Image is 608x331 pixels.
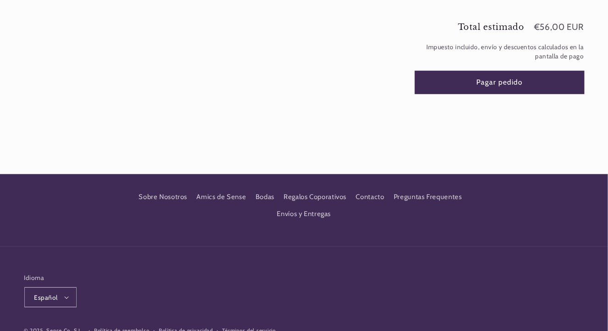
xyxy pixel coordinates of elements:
[24,287,77,308] button: Español
[415,112,584,132] iframe: PayPal-paypal
[458,23,524,32] h2: Total estimado
[534,23,584,32] p: €56,00 EUR
[277,205,331,222] a: Envíos y Entregas
[415,71,584,94] button: Pagar pedido
[415,42,584,61] small: Impuesto incluido, envío y descuentos calculados en la pantalla de pago
[356,189,385,205] a: Contacto
[24,273,77,282] h2: Idioma
[34,293,58,302] span: Español
[394,189,462,205] a: Preguntas Frequentes
[284,189,346,205] a: Regalos Coporativos
[197,189,246,205] a: Amics de Sense
[256,189,274,205] a: Bodas
[139,191,187,205] a: Sobre Nosotros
